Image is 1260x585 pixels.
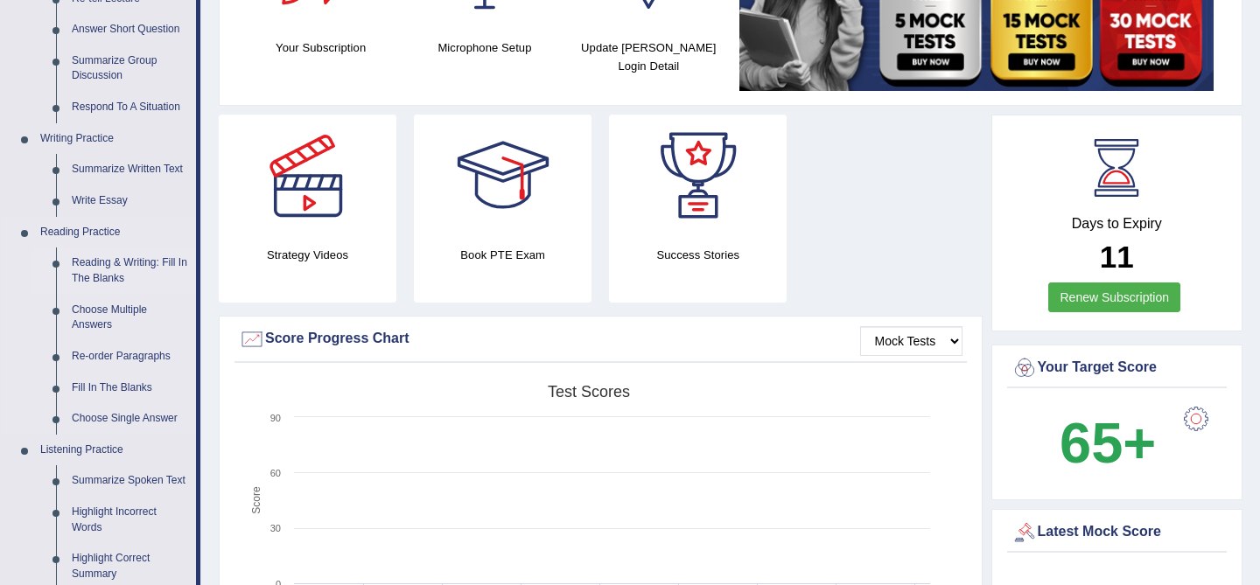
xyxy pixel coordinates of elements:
[270,523,281,533] text: 30
[1060,411,1156,475] b: 65+
[219,246,396,264] h4: Strategy Videos
[270,468,281,478] text: 60
[1011,355,1223,381] div: Your Target Score
[32,123,196,155] a: Writing Practice
[64,373,196,404] a: Fill In The Blanks
[64,341,196,373] a: Re-order Paragraphs
[250,486,262,514] tspan: Score
[239,326,962,352] div: Score Progress Chart
[64,247,196,294] a: Reading & Writing: Fill In The Blanks
[248,38,394,57] h4: Your Subscription
[576,38,722,75] h4: Update [PERSON_NAME] Login Detail
[1011,216,1223,232] h4: Days to Expiry
[270,413,281,423] text: 90
[64,465,196,497] a: Summarize Spoken Text
[411,38,557,57] h4: Microphone Setup
[32,217,196,248] a: Reading Practice
[64,295,196,341] a: Choose Multiple Answers
[1048,282,1180,312] a: Renew Subscription
[414,246,591,264] h4: Book PTE Exam
[64,45,196,92] a: Summarize Group Discussion
[64,497,196,543] a: Highlight Incorrect Words
[1100,240,1134,274] b: 11
[64,154,196,185] a: Summarize Written Text
[548,383,630,400] tspan: Test scores
[64,14,196,45] a: Answer Short Question
[1011,519,1223,546] div: Latest Mock Score
[64,185,196,217] a: Write Essay
[64,403,196,435] a: Choose Single Answer
[609,246,787,264] h4: Success Stories
[32,435,196,466] a: Listening Practice
[64,92,196,123] a: Respond To A Situation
